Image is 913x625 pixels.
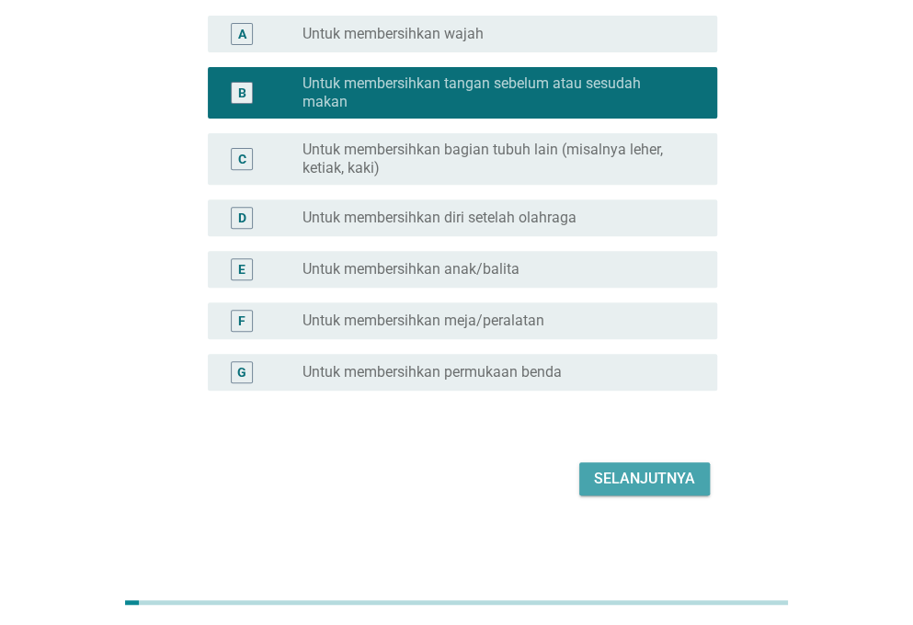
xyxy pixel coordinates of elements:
div: F [238,311,245,330]
button: Selanjutnya [579,462,710,495]
label: Untuk membersihkan permukaan benda [302,363,562,381]
div: G [237,362,246,381]
div: B [238,83,246,102]
div: A [238,24,246,43]
div: E [238,259,245,278]
label: Untuk membersihkan diri setelah olahraga [302,209,576,227]
div: D [238,208,246,227]
label: Untuk membersihkan bagian tubuh lain (misalnya leher, ketiak, kaki) [302,141,688,177]
label: Untuk membersihkan wajah [302,25,484,43]
label: Untuk membersihkan tangan sebelum atau sesudah makan [302,74,688,111]
div: C [238,149,246,168]
div: Selanjutnya [594,468,695,490]
label: Untuk membersihkan meja/peralatan [302,312,544,330]
label: Untuk membersihkan anak/balita [302,260,519,278]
